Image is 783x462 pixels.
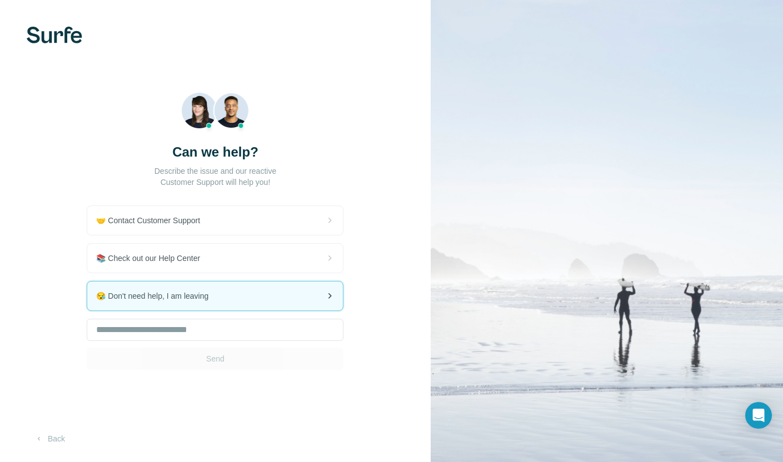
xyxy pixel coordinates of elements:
[96,215,209,226] span: 🤝 Contact Customer Support
[181,92,250,134] img: Beach Photo
[161,177,271,188] p: Customer Support will help you!
[172,143,258,161] h3: Can we help?
[154,165,276,177] p: Describe the issue and our reactive
[27,27,82,43] img: Surfe's logo
[745,402,772,429] div: Open Intercom Messenger
[96,290,217,302] span: 😪 Don't need help, I am leaving
[27,429,73,449] button: Back
[96,253,209,264] span: 📚 Check out our Help Center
